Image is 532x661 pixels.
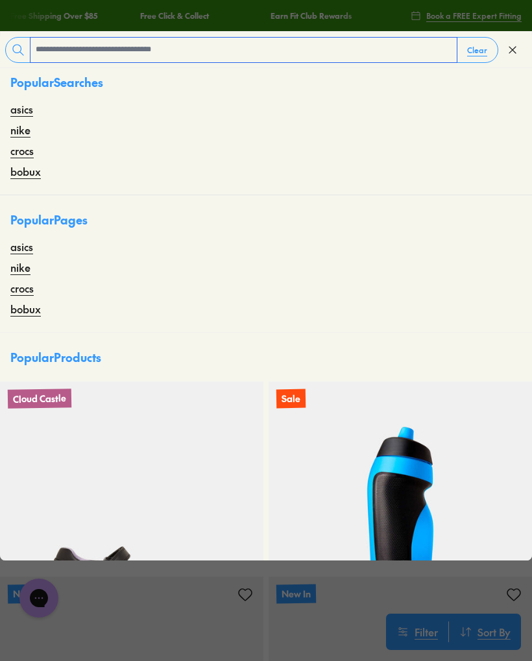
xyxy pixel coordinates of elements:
[10,301,41,317] a: bobux
[276,584,316,603] p: New In
[13,574,65,622] iframe: Gorgias live chat messenger
[10,122,30,138] a: nike
[8,584,47,603] p: New In
[10,211,522,239] p: Popular Pages
[276,389,306,409] p: Sale
[10,163,41,179] a: bobux
[10,73,522,101] p: Popular Searches
[10,239,33,254] a: asics
[269,381,532,645] a: Sale
[10,101,33,117] a: asics
[10,143,34,158] a: crocs
[449,621,521,642] button: Sort By
[10,259,30,275] a: nike
[386,621,448,642] button: Filter
[10,348,101,366] p: Popular Products
[10,280,34,296] a: crocs
[8,389,71,409] p: Cloud Castle
[478,624,511,640] span: Sort By
[426,10,522,21] span: Book a FREE Expert Fitting
[411,4,522,27] a: Book a FREE Expert Fitting
[457,38,498,62] button: Clear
